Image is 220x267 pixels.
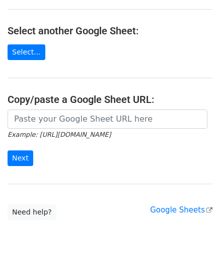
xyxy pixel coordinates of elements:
[8,110,207,129] input: Paste your Google Sheet URL here
[8,25,212,37] h4: Select another Google Sheet:
[8,150,33,166] input: Next
[8,44,45,60] a: Select...
[8,93,212,105] h4: Copy/paste a Google Sheet URL:
[170,219,220,267] iframe: Chat Widget
[150,205,212,215] a: Google Sheets
[8,204,56,220] a: Need help?
[8,131,111,138] small: Example: [URL][DOMAIN_NAME]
